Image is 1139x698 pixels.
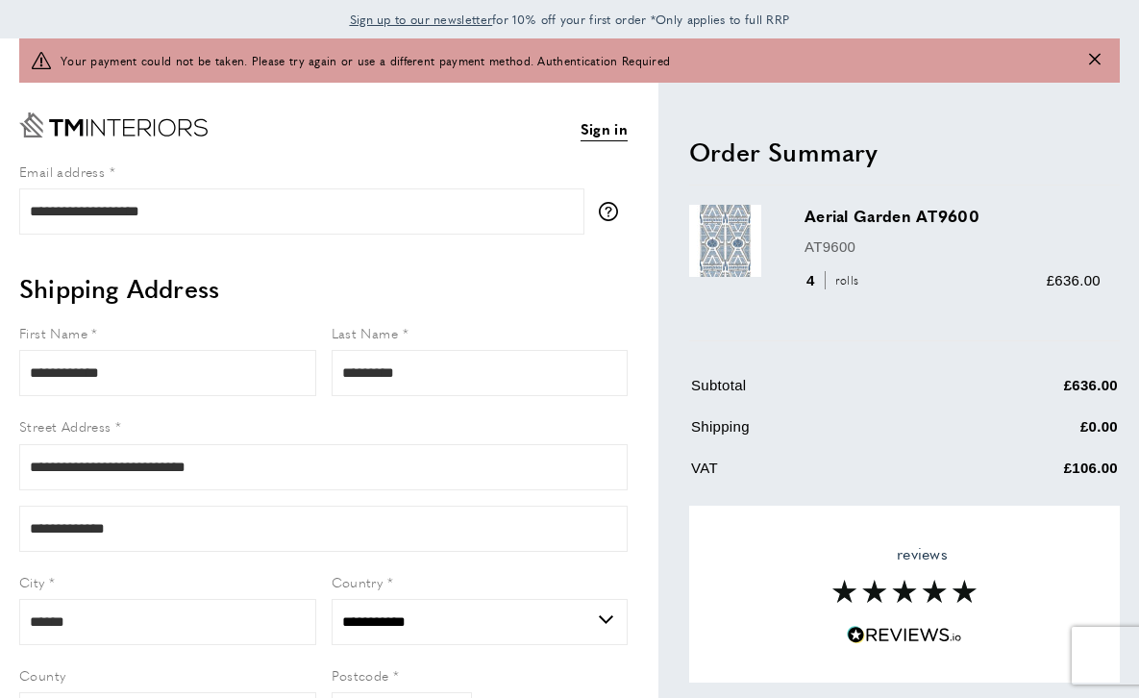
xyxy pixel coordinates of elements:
span: City [19,572,45,591]
span: Sign up to our newsletter [350,11,493,28]
a: Sign up to our newsletter [350,10,493,29]
span: County [19,665,65,685]
button: Close message [1089,52,1101,70]
td: VAT [691,457,949,494]
td: £106.00 [951,457,1119,494]
span: Your payment could not be taken. Please try again or use a different payment method. Authenticati... [61,52,670,70]
h3: Aerial Garden AT9600 [805,205,1101,227]
td: £0.00 [951,415,1119,453]
img: Aerial Garden AT9600 [689,205,761,277]
a: Sign in [581,117,628,141]
td: Subtotal [691,374,949,411]
td: £636.00 [951,374,1119,411]
span: £636.00 [1047,272,1101,288]
span: Street Address [19,416,111,436]
td: Grand Total [691,498,949,539]
div: 4 [805,269,865,292]
span: for 10% off your first order *Only applies to full RRP [350,11,790,28]
img: Reviews.io 5 stars [847,626,962,644]
h2: Shipping Address [19,271,628,306]
img: Reviews section [832,580,977,603]
td: £636.00 [951,498,1119,539]
span: Last Name [332,323,399,342]
h2: Order Summary [689,135,1120,169]
button: More information [599,202,628,221]
span: reviews [861,544,948,563]
span: First Name [19,323,87,342]
span: Postcode [332,665,389,685]
span: Email address [19,162,105,181]
td: Shipping [691,415,949,453]
p: AT9600 [805,236,1101,259]
span: rolls [825,271,864,289]
span: Country [332,572,384,591]
a: Go to Home page [19,112,208,137]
